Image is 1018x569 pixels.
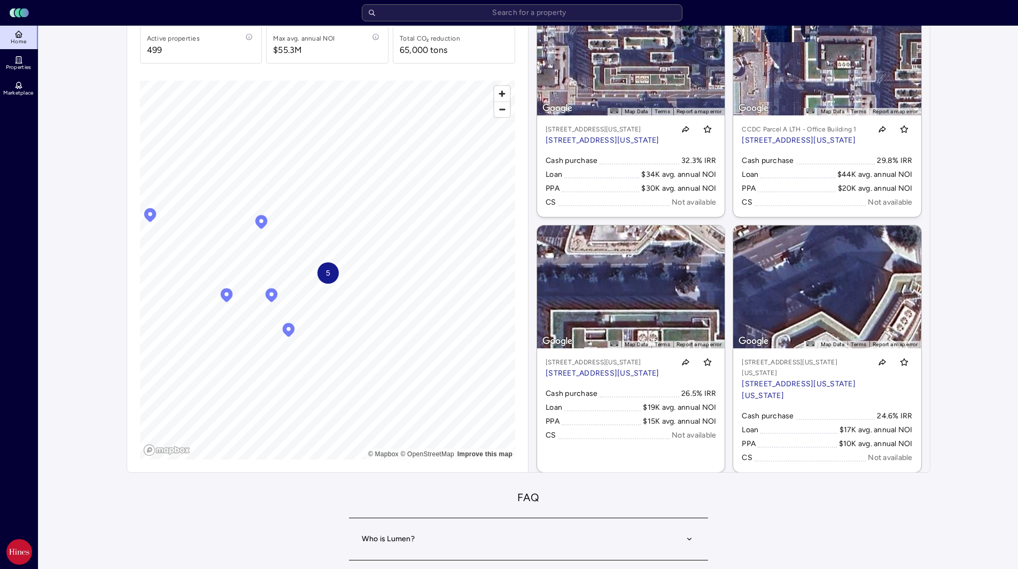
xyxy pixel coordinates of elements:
[896,121,913,138] button: Toggle favorite
[896,354,913,371] button: Toggle favorite
[837,169,913,181] div: $44K avg. annual NOI
[494,102,510,117] button: Zoom out
[253,214,269,233] div: Map marker
[142,207,158,226] div: Map marker
[641,169,716,181] div: $34K avg. annual NOI
[742,183,756,194] div: PPA
[537,225,725,472] a: Map[STREET_ADDRESS][US_STATE][STREET_ADDRESS][US_STATE]Toggle favoriteCash purchase26.5% IRRLoan$...
[546,430,556,441] div: CS
[839,438,913,450] div: $10K avg. annual NOI
[494,86,510,102] button: Zoom in
[147,33,200,44] div: Active properties
[6,64,32,71] span: Properties
[400,33,460,44] div: Total CO₂ reduction
[643,416,716,427] div: $15K avg. annual NOI
[681,388,716,400] div: 26.5% IRR
[143,444,190,456] a: Mapbox logo
[699,354,716,371] button: Toggle favorite
[546,169,562,181] div: Loan
[263,287,279,306] div: Map marker
[742,155,794,167] div: Cash purchase
[742,424,758,436] div: Loan
[742,410,794,422] div: Cash purchase
[457,450,512,458] a: Map feedback
[681,155,716,167] div: 32.3% IRR
[546,197,556,208] div: CS
[546,124,659,135] p: [STREET_ADDRESS][US_STATE]
[546,402,562,414] div: Loan
[699,121,716,138] button: Toggle favorite
[140,81,516,459] canvas: Map
[742,197,752,208] div: CS
[11,38,26,45] span: Home
[868,452,912,464] div: Not available
[546,416,559,427] div: PPA
[546,135,659,146] p: [STREET_ADDRESS][US_STATE]
[546,183,559,194] div: PPA
[877,410,912,422] div: 24.6% IRR
[838,183,913,194] div: $20K avg. annual NOI
[742,452,752,464] div: CS
[281,322,297,341] div: Map marker
[868,197,912,208] div: Not available
[273,33,335,44] div: Max avg. annual NOI
[840,424,913,436] div: $17K avg. annual NOI
[317,262,339,284] div: Map marker
[362,4,682,21] input: Search for a property
[641,183,716,194] div: $30K avg. annual NOI
[368,450,399,458] a: Mapbox
[643,402,716,414] div: $19K avg. annual NOI
[219,287,235,306] div: Map marker
[325,267,330,279] span: 5
[672,430,716,441] div: Not available
[400,44,447,57] div: 65,000 tons
[742,357,866,378] p: [STREET_ADDRESS][US_STATE][US_STATE]
[742,378,866,402] p: [STREET_ADDRESS][US_STATE][US_STATE]
[742,135,856,146] p: [STREET_ADDRESS][US_STATE]
[742,438,756,450] div: PPA
[349,490,708,505] h2: FAQ
[3,90,33,96] span: Marketplace
[742,169,758,181] div: Loan
[733,225,921,472] a: Map[STREET_ADDRESS][US_STATE][US_STATE][STREET_ADDRESS][US_STATE][US_STATE]Toggle favoriteCash pu...
[742,124,856,135] p: CCDC Parcel A LTH - Office Building 1
[400,450,454,458] a: OpenStreetMap
[362,520,695,558] button: Who is Lumen?
[546,357,659,368] p: [STREET_ADDRESS][US_STATE]
[6,539,32,565] img: Hines
[672,197,716,208] div: Not available
[546,368,659,379] p: [STREET_ADDRESS][US_STATE]
[273,44,335,57] span: $55.3M
[546,388,597,400] div: Cash purchase
[877,155,912,167] div: 29.8% IRR
[546,155,597,167] div: Cash purchase
[147,44,200,57] span: 499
